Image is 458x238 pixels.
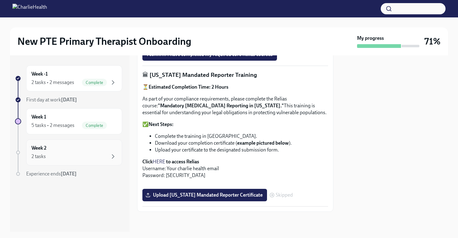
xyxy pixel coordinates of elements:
[31,114,46,120] h6: Week 1
[149,84,228,90] strong: Estimated Completion Time: 2 Hours
[26,171,77,177] span: Experience ends
[26,97,77,103] span: First day at work
[82,80,107,85] span: Complete
[17,35,191,48] h2: New PTE Primary Therapist Onboarding
[142,189,267,201] label: Upload [US_STATE] Mandated Reporter Certificate
[155,147,328,153] li: Upload your certificate to the designated submission form.
[31,71,48,77] h6: Week -1
[142,158,328,179] p: Username: Your charlie health email Password: [SECURITY_DATA]
[276,193,293,198] span: Skipped
[142,71,328,79] p: 🏛 [US_STATE] Mandated Reporter Training
[166,159,199,165] strong: to access Relias
[61,171,77,177] strong: [DATE]
[357,35,384,42] strong: My progress
[153,159,165,165] a: HERE
[142,96,328,116] p: As part of your compliance requirements, please complete the Relias course: This training is esse...
[61,97,77,103] strong: [DATE]
[155,133,328,140] li: Complete the training in [GEOGRAPHIC_DATA].
[158,103,284,109] strong: "Mandatory [MEDICAL_DATA] Reporting in [US_STATE]."
[15,65,122,91] a: Week -12 tasks • 2 messagesComplete
[15,108,122,134] a: Week 15 tasks • 2 messagesComplete
[237,140,289,146] strong: example pictured below
[31,153,46,160] div: 2 tasks
[15,139,122,166] a: Week 22 tasks
[424,36,441,47] h3: 71%
[142,121,328,128] p: ✅
[31,122,74,129] div: 5 tasks • 2 messages
[31,145,46,152] h6: Week 2
[142,159,153,165] strong: Click
[12,4,47,14] img: CharlieHealth
[155,140,328,147] li: Download your completion certificate ( ).
[142,84,328,91] p: ⏳
[149,121,174,127] strong: Next Steps:
[15,96,122,103] a: First day at work[DATE]
[82,123,107,128] span: Complete
[147,192,263,198] span: Upload [US_STATE] Mandated Reporter Certificate
[31,79,74,86] div: 2 tasks • 2 messages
